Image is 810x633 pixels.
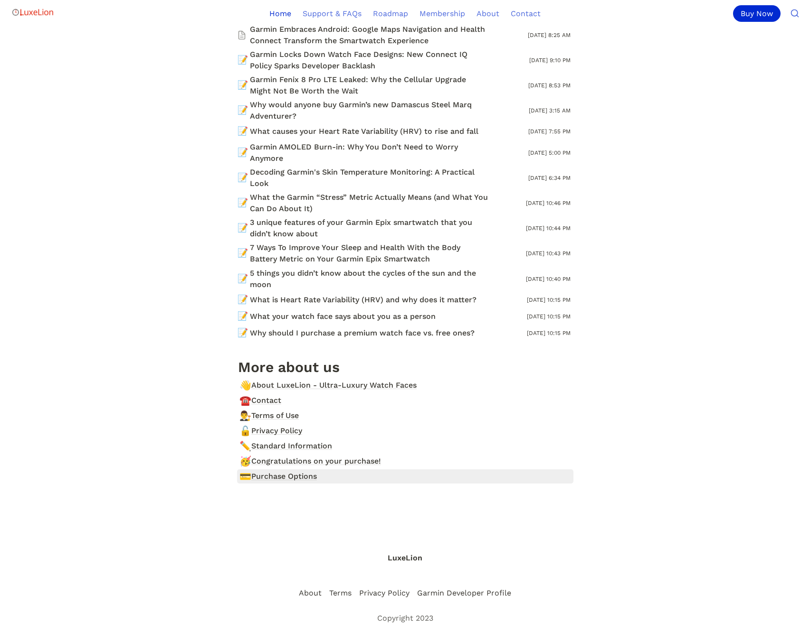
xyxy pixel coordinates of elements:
[237,454,573,468] a: 🥳Congratulations on your purchase!
[251,395,281,406] span: Contact
[237,409,573,423] a: 👨‍⚖️Terms of Use
[388,553,422,576] a: LuxeLion
[237,356,573,378] h1: More about us
[527,53,572,67] div: [DATE] 9:10 PM
[251,471,317,482] span: Purchase Options
[251,410,299,421] span: Terms of Use
[237,439,573,453] a: ✏️Standard Information
[526,124,572,139] div: [DATE] 7:55 PM
[251,456,381,467] span: Congratulations on your purchase!
[329,588,352,597] p: Terms
[526,171,572,185] div: [DATE] 6:34 PM
[417,588,511,597] p: Garmin Developer Profile
[525,326,572,340] div: [DATE] 10:15 PM
[526,146,572,160] div: [DATE] 5:00 PM
[359,588,410,597] p: Privacy Policy
[733,5,781,22] div: Buy Now
[239,440,249,450] span: ✏️
[416,587,512,598] a: Garmin Developer Profile
[251,425,302,437] span: Privacy Policy
[239,425,249,435] span: 🔓
[388,553,422,562] span: LuxeLion
[525,293,572,307] div: [DATE] 10:15 PM
[377,614,433,623] p: Copyright 2023
[237,424,573,438] a: 🔓Privacy Policy
[251,440,332,452] span: Standard Information
[237,378,573,392] a: 👋About LuxeLion - Ultra-Luxury Watch Faces
[358,587,410,598] a: Privacy Policy
[239,380,249,389] span: 👋
[524,272,572,286] div: [DATE] 10:40 PM
[298,587,323,598] a: About
[237,393,573,408] a: ☎️Contact
[11,3,54,22] img: Logo
[251,380,417,391] span: About LuxeLion - Ultra-Luxury Watch Faces
[524,246,572,261] div: [DATE] 10:43 PM
[524,221,572,235] div: [DATE] 10:44 PM
[239,471,249,480] span: 💳
[328,587,353,598] a: Terms
[239,395,249,404] span: ☎️
[524,196,572,210] div: [DATE] 10:46 PM
[527,103,572,118] div: [DATE] 3:15 AM
[239,410,249,419] span: 👨‍⚖️
[237,469,573,484] a: 💳Purchase Options
[526,28,572,42] div: [DATE] 8:25 AM
[733,5,784,22] a: Buy Now
[239,456,249,465] span: 🥳
[526,78,572,93] div: [DATE] 8:53 PM
[525,309,572,324] div: [DATE] 10:15 PM
[299,588,322,597] p: About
